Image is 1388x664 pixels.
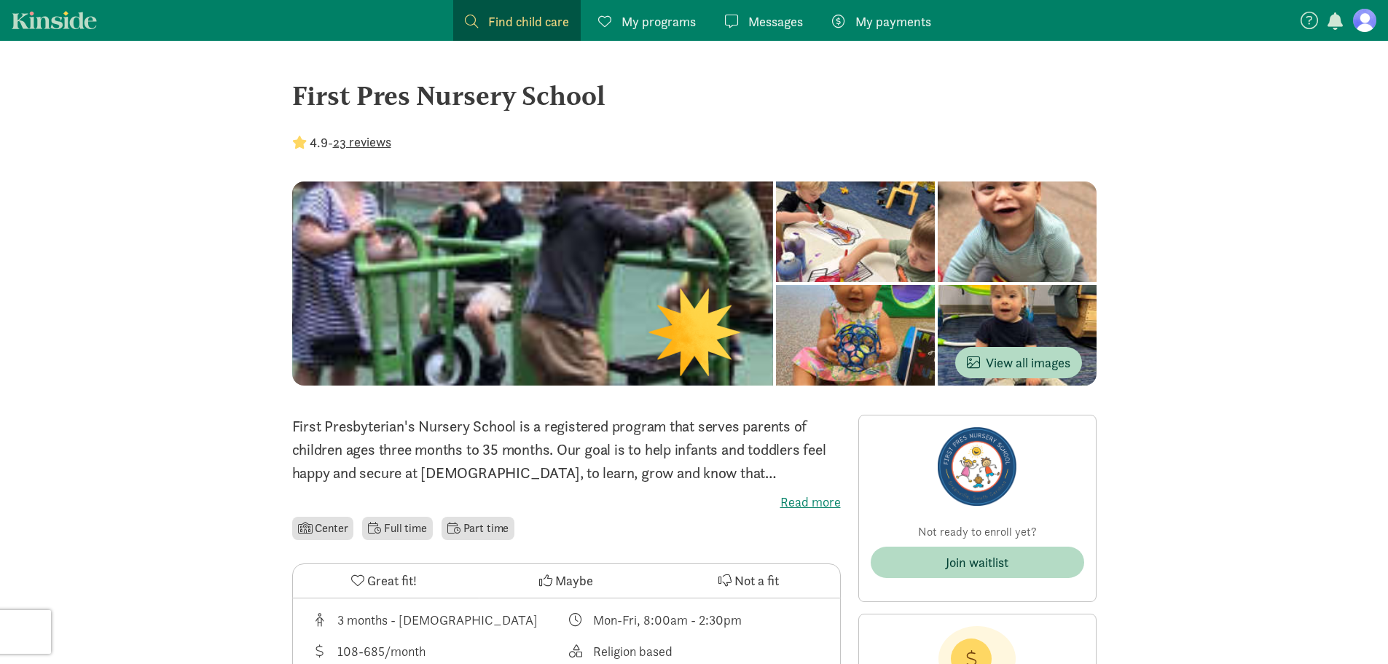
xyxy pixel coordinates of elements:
[555,571,593,590] span: Maybe
[566,641,823,661] div: This provider's education philosophy
[292,517,354,540] li: Center
[871,523,1084,541] p: Not ready to enroll yet?
[622,12,696,31] span: My programs
[367,571,417,590] span: Great fit!
[292,133,391,152] div: -
[292,76,1097,115] div: First Pres Nursery School
[337,610,538,630] div: 3 months - [DEMOGRAPHIC_DATA]
[310,610,567,630] div: Age range for children that this provider cares for
[657,564,839,598] button: Not a fit
[593,641,673,661] div: Religion based
[475,564,657,598] button: Maybe
[310,134,328,151] strong: 4.9
[871,547,1084,578] button: Join waitlist
[12,11,97,29] a: Kinside
[967,353,1070,372] span: View all images
[337,641,426,661] div: 108-685/month
[293,564,475,598] button: Great fit!
[593,610,742,630] div: Mon-Fri, 8:00am - 2:30pm
[855,12,931,31] span: My payments
[748,12,803,31] span: Messages
[292,493,841,511] label: Read more
[310,641,567,661] div: Average tuition for this program
[488,12,569,31] span: Find child care
[333,132,391,152] button: 23 reviews
[566,610,823,630] div: Class schedule
[734,571,779,590] span: Not a fit
[362,517,432,540] li: Full time
[946,552,1008,572] div: Join waitlist
[292,415,841,485] p: First Presbyterian's Nursery School is a registered program that serves parents of children ages ...
[955,347,1082,378] button: View all images
[938,427,1016,506] img: Provider logo
[442,517,514,540] li: Part time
